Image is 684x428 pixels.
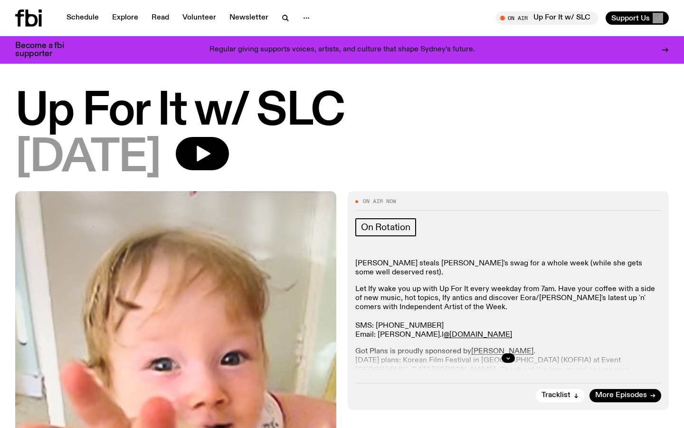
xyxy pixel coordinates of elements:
[355,285,661,340] p: Let Ify wake you up with Up For It every weekday from 7am. Have your coffee with a side of new mu...
[589,389,661,402] a: More Episodes
[106,11,144,25] a: Explore
[495,11,598,25] button: On AirUp For It w/ SLC
[611,14,650,22] span: Support Us
[15,42,76,58] h3: Become a fbi supporter
[355,218,416,236] a: On Rotation
[536,389,585,402] button: Tracklist
[363,199,396,204] span: On Air Now
[224,11,274,25] a: Newsletter
[444,331,512,339] a: @[DOMAIN_NAME]
[541,392,570,399] span: Tracklist
[209,46,475,54] p: Regular giving supports voices, artists, and culture that shape Sydney’s future.
[355,259,661,277] p: [PERSON_NAME] steals [PERSON_NAME]'s swag for a whole week (while she gets some well deserved rest).
[15,90,669,133] h1: Up For It w/ SLC
[177,11,222,25] a: Volunteer
[606,11,669,25] button: Support Us
[595,392,647,399] span: More Episodes
[146,11,175,25] a: Read
[15,137,161,180] span: [DATE]
[361,222,410,233] span: On Rotation
[61,11,104,25] a: Schedule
